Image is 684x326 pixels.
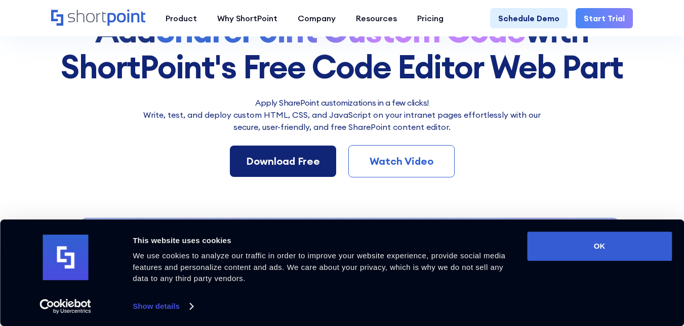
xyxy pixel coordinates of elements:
[298,12,336,24] div: Company
[527,231,672,261] button: OK
[246,154,320,169] div: Download Free
[21,299,110,314] a: Usercentrics Cookiebot - opens in a new window
[43,13,641,84] h1: Add with ShortPoint's Free Code Editor Web Part
[288,8,346,28] a: Company
[133,235,515,247] div: This website uses cookies
[43,235,88,281] img: logo
[133,251,505,283] span: We use cookies to analyze our traffic in order to improve your website experience, provide social...
[346,8,407,28] a: Resources
[217,12,277,24] div: Why ShortPoint
[133,299,192,314] a: Show details
[407,8,454,28] a: Pricing
[51,10,145,27] a: Home
[137,109,547,133] p: Write, test, and deploy custom HTML, CSS, and JavaScript on your intranet pages effortlessly wi﻿t...
[230,146,336,177] a: Download Free
[365,154,438,169] div: Watch Video
[155,8,207,28] a: Product
[490,8,568,28] a: Schedule Demo
[356,12,397,24] div: Resources
[576,8,633,28] a: Start Trial
[348,145,455,177] a: Watch Video
[207,8,288,28] a: Why ShortPoint
[166,12,197,24] div: Product
[417,12,444,24] div: Pricing
[137,97,547,109] h2: Apply SharePoint customizations in a few clicks!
